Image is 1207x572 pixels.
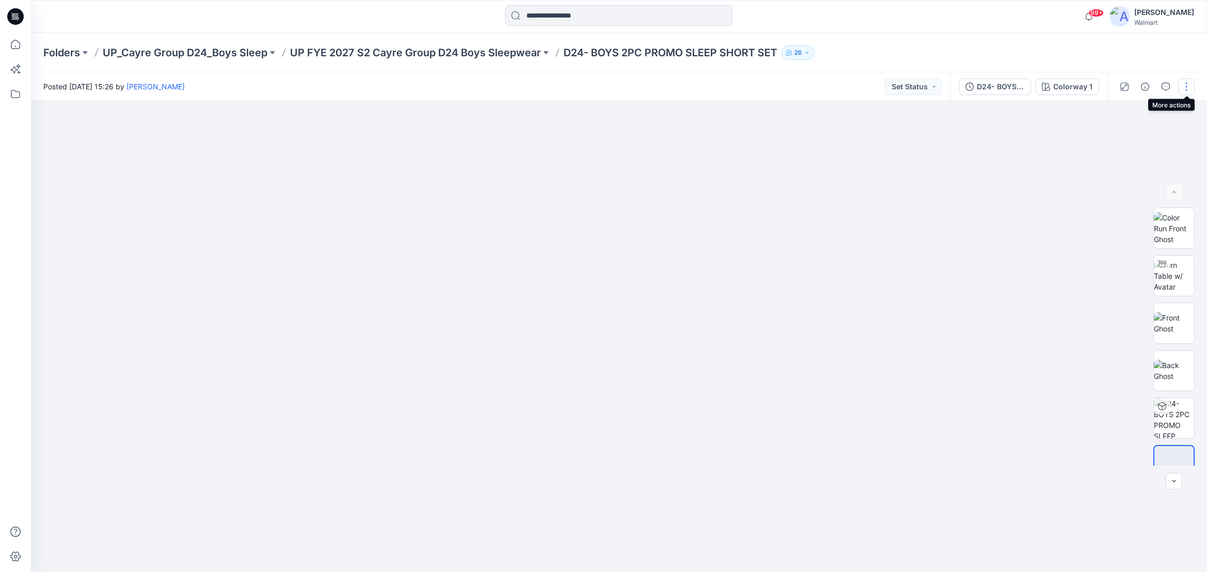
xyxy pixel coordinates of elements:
[977,81,1024,92] div: D24- BOYS 2PC PROMO SLEEP SHORT SET 9-4
[1035,78,1099,95] button: Colorway 1
[781,45,815,60] button: 26
[126,82,185,91] a: [PERSON_NAME]
[1134,19,1194,26] div: Walmart
[103,45,267,60] a: UP_Cayre Group D24_Boys Sleep
[1088,9,1104,17] span: 99+
[1137,78,1153,95] button: Details
[1154,260,1194,292] img: Turn Table w/ Avatar
[43,45,80,60] a: Folders
[43,81,185,92] span: Posted [DATE] 15:26 by
[959,78,1031,95] button: D24- BOYS 2PC PROMO SLEEP SHORT SET 9-4
[1053,81,1092,92] div: Colorway 1
[794,47,802,58] p: 26
[1154,212,1194,245] img: Color Run Front Ghost
[1154,398,1194,438] img: D24- BOYS 2PC PROMO SLEEP SHORT SET Colorway 1
[564,45,777,60] p: D24- BOYS 2PC PROMO SLEEP SHORT SET
[1154,360,1194,382] img: Back Ghost
[1134,6,1194,19] div: [PERSON_NAME]
[1154,312,1194,334] img: Front Ghost
[290,45,541,60] a: UP FYE 2027 S2 Cayre Group D24 Boys Sleepwear
[1109,6,1130,27] img: avatar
